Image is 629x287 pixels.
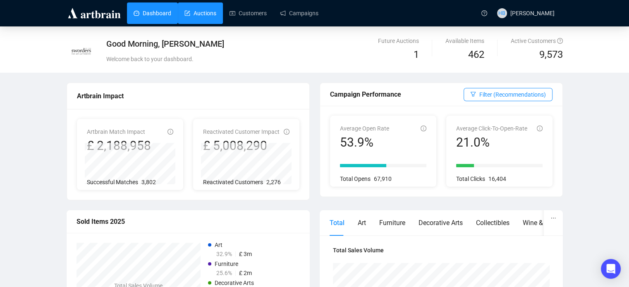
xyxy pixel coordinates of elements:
a: Customers [230,2,267,24]
span: £ 3m [239,251,252,257]
img: 60251bc06cbeb4001463417e.jpg [67,37,96,66]
div: Art [358,218,366,228]
span: 1 [414,49,419,60]
div: 53.9% [340,135,389,150]
span: Reactivated Customer Impact [203,128,280,135]
span: question-circle [481,10,487,16]
div: Decorative Arts [419,218,463,228]
div: Artbrain Impact [77,91,299,101]
span: info-circle [537,126,543,131]
div: Campaign Performance [330,89,464,100]
div: £ 2,188,958 [87,138,151,154]
span: 25.6% [216,270,232,276]
span: filter [470,91,476,97]
span: 2,276 [266,179,281,185]
h4: Total Sales Volume [333,246,550,255]
div: Future Auctions [378,36,419,45]
div: Available Items [445,36,484,45]
span: [PERSON_NAME] [510,10,555,17]
span: Total Opens [340,176,371,182]
div: Collectibles [476,218,509,228]
span: info-circle [167,129,173,135]
div: Open Intercom Messenger [601,259,621,279]
span: 3,802 [141,179,156,185]
span: Total Clicks [456,176,485,182]
div: £ 5,008,290 [203,138,280,154]
span: Active Customers [511,38,563,44]
div: Furniture [379,218,405,228]
span: Average Click-To-Open-Rate [456,125,527,132]
span: Furniture [215,261,238,267]
button: ellipsis [544,210,563,226]
div: Total [330,218,344,228]
span: Artbrain Match Impact [87,128,145,135]
div: 21.0% [456,135,527,150]
span: Successful Matches [87,179,138,185]
div: Sold Items 2025 [77,216,300,227]
span: 462 [468,49,484,60]
a: Campaigns [280,2,318,24]
a: Dashboard [134,2,171,24]
a: Auctions [184,2,216,24]
span: £ 2m [239,270,252,276]
span: 32.9% [216,251,232,257]
div: Wine & Spirits [523,218,563,228]
span: question-circle [557,38,563,44]
span: Filter (Recommendations) [479,90,546,99]
span: Decorative Arts [215,280,254,286]
div: Welcome back to your dashboard. [106,55,395,64]
span: info-circle [421,126,426,131]
span: 9,573 [539,47,563,63]
span: HB [498,9,505,17]
img: logo [67,7,122,20]
span: 16,404 [488,176,506,182]
span: Art [215,242,222,248]
div: Good Morning, [PERSON_NAME] [106,38,395,50]
button: Filter (Recommendations) [464,88,552,101]
span: info-circle [284,129,289,135]
span: Reactivated Customers [203,179,263,185]
span: ellipsis [550,215,556,221]
span: Average Open Rate [340,125,389,132]
span: 67,910 [374,176,392,182]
